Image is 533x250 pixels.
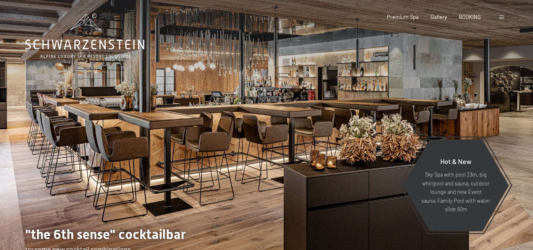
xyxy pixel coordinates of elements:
p: Sky Spa with pool 23m, big whirlpool and sauna, outdoor lounge and new Event sauna, Family Pool w... [419,170,493,213]
a: Premium Spa [387,13,419,20]
a: BOOKING [459,13,481,20]
a: Hot & New Sky Spa with pool 23m, big whirlpool and sauna, outdoor lounge and new Event sauna, Fam... [402,139,509,232]
span: Hot & New [440,157,471,165]
a: Gallery [431,13,447,20]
